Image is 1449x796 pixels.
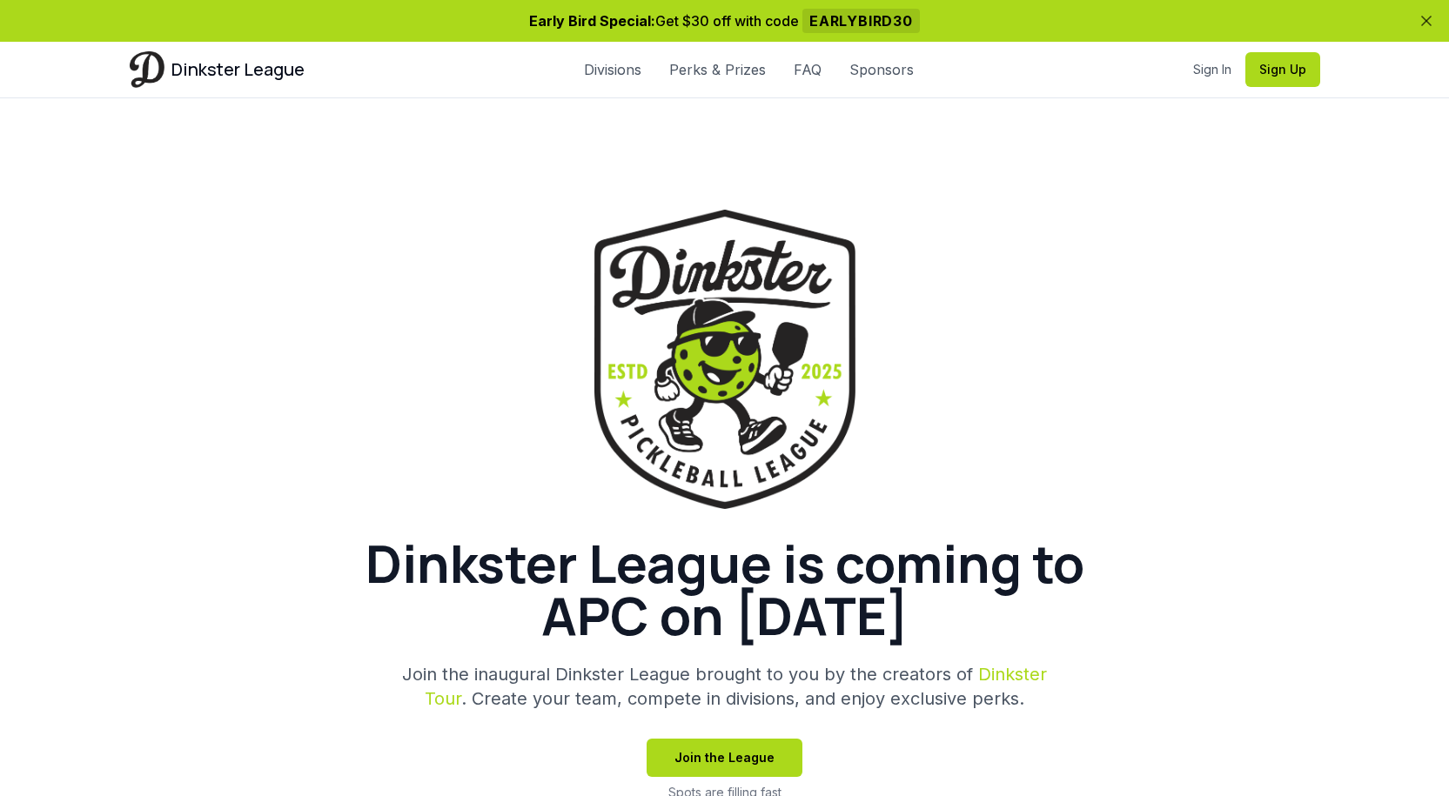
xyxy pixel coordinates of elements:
[130,51,164,87] img: Dinkster
[307,537,1143,641] h1: Dinkster League is coming to APC on [DATE]
[594,210,855,509] img: Dinkster League
[1418,12,1435,30] button: Dismiss banner
[529,12,655,30] span: Early Bird Special:
[171,57,305,82] span: Dinkster League
[794,59,822,80] a: FAQ
[1245,52,1320,87] button: Sign Up
[391,662,1059,711] p: Join the inaugural Dinkster League brought to you by the creators of . Create your team, compete ...
[130,10,1320,31] p: Get $30 off with code
[130,51,305,87] a: Dinkster League
[1193,61,1231,78] a: Sign In
[584,59,641,80] a: Divisions
[802,9,920,33] span: EARLYBIRD30
[669,59,766,80] a: Perks & Prizes
[849,59,914,80] a: Sponsors
[647,739,802,777] button: Join the League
